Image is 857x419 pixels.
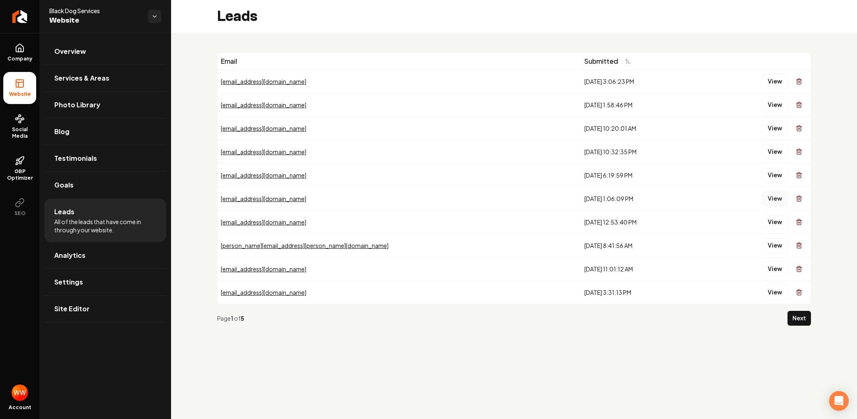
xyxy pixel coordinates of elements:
[3,126,36,139] span: Social Media
[762,74,788,89] button: View
[584,194,700,203] div: [DATE] 1:06:09 PM
[217,8,257,25] h2: Leads
[3,107,36,146] a: Social Media
[584,124,700,132] div: [DATE] 10:20:01 AM
[221,56,578,66] div: Email
[44,269,166,295] a: Settings
[12,10,28,23] img: Rebolt Logo
[221,218,578,226] div: [EMAIL_ADDRESS][DOMAIN_NAME]
[44,145,166,171] a: Testimonials
[788,311,811,326] button: Next
[3,37,36,69] a: Company
[231,315,234,322] strong: 1
[44,118,166,145] a: Blog
[44,296,166,322] a: Site Editor
[11,210,29,217] span: SEO
[54,127,69,137] span: Blog
[584,218,700,226] div: [DATE] 12:53:40 PM
[762,121,788,136] button: View
[762,215,788,229] button: View
[54,304,90,314] span: Site Editor
[54,277,83,287] span: Settings
[54,180,74,190] span: Goals
[6,91,34,97] span: Website
[234,315,241,322] span: of
[54,153,97,163] span: Testimonials
[4,56,36,62] span: Company
[3,168,36,181] span: GBP Optimizer
[221,124,578,132] div: [EMAIL_ADDRESS][DOMAIN_NAME]
[44,92,166,118] a: Photo Library
[49,15,141,26] span: Website
[829,391,849,411] div: Open Intercom Messenger
[217,315,231,322] span: Page
[221,288,578,296] div: [EMAIL_ADDRESS][DOMAIN_NAME]
[54,207,74,217] span: Leads
[584,241,700,250] div: [DATE] 8:41:56 AM
[762,285,788,300] button: View
[241,315,244,322] strong: 5
[584,148,700,156] div: [DATE] 10:32:35 PM
[54,250,86,260] span: Analytics
[3,191,36,223] button: SEO
[584,171,700,179] div: [DATE] 6:19:59 PM
[44,242,166,269] a: Analytics
[762,97,788,112] button: View
[762,191,788,206] button: View
[221,241,578,250] div: [PERSON_NAME][EMAIL_ADDRESS][PERSON_NAME][DOMAIN_NAME]
[584,265,700,273] div: [DATE] 11:01:12 AM
[221,148,578,156] div: [EMAIL_ADDRESS][DOMAIN_NAME]
[221,194,578,203] div: [EMAIL_ADDRESS][DOMAIN_NAME]
[221,77,578,86] div: [EMAIL_ADDRESS][DOMAIN_NAME]
[762,168,788,183] button: View
[49,7,141,15] span: Black Dog Services
[3,149,36,188] a: GBP Optimizer
[12,384,28,401] button: Open user button
[762,238,788,253] button: View
[12,384,28,401] img: Warner Wright
[221,101,578,109] div: [EMAIL_ADDRESS][DOMAIN_NAME]
[54,46,86,56] span: Overview
[584,77,700,86] div: [DATE] 3:06:23 PM
[44,38,166,65] a: Overview
[584,288,700,296] div: [DATE] 3:31:13 PM
[584,56,618,66] span: Submitted
[54,100,100,110] span: Photo Library
[762,144,788,159] button: View
[44,65,166,91] a: Services & Areas
[584,101,700,109] div: [DATE] 1:58:46 PM
[762,262,788,276] button: View
[54,73,109,83] span: Services & Areas
[54,218,156,234] span: All of the leads that have come in through your website.
[9,404,31,411] span: Account
[44,172,166,198] a: Goals
[584,54,636,69] button: Submitted
[221,171,578,179] div: [EMAIL_ADDRESS][DOMAIN_NAME]
[221,265,578,273] div: [EMAIL_ADDRESS][DOMAIN_NAME]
